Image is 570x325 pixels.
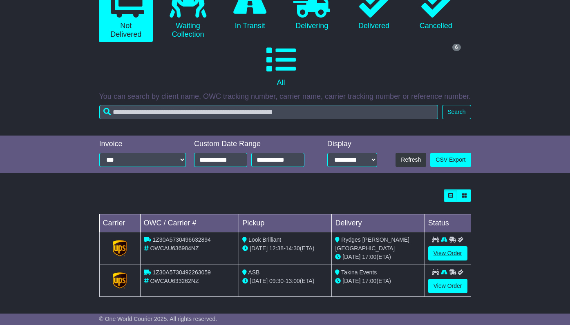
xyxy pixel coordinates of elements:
span: [DATE] [250,245,268,252]
a: View Order [428,246,467,260]
p: You can search by client name, OWC tracking number, carrier name, carrier tracking number or refe... [99,92,471,101]
td: Pickup [239,214,332,232]
div: (ETA) [335,277,421,285]
span: 1Z30A5730492263059 [152,269,210,276]
button: Search [442,105,471,119]
span: Rydges [PERSON_NAME] [GEOGRAPHIC_DATA] [335,236,409,252]
span: OWCAU636984NZ [150,245,199,252]
span: 6 [452,44,461,51]
span: [DATE] [342,278,360,284]
span: 17:00 [362,254,376,260]
td: OWC / Carrier # [140,214,239,232]
span: 09:30 [269,278,284,284]
div: - (ETA) [242,277,328,285]
td: Delivery [332,214,425,232]
button: Refresh [396,153,426,167]
a: View Order [428,279,467,293]
span: [DATE] [342,254,360,260]
td: Status [425,214,471,232]
span: 12:38 [269,245,284,252]
span: 13:00 [286,278,300,284]
img: GetCarrierServiceLogo [113,272,127,289]
span: Takina Events [341,269,377,276]
div: Custom Date Range [194,140,313,149]
span: © One World Courier 2025. All rights reserved. [99,316,217,322]
div: Invoice [99,140,186,149]
span: 17:00 [362,278,376,284]
div: Display [327,140,377,149]
a: 6 All [99,42,463,90]
span: ASB [248,269,259,276]
span: OWCAU633262NZ [150,278,199,284]
span: [DATE] [250,278,268,284]
a: CSV Export [430,153,471,167]
span: 1Z30A5730496632894 [152,236,210,243]
td: Carrier [99,214,140,232]
img: GetCarrierServiceLogo [113,240,127,256]
span: Look Brilliant [248,236,281,243]
div: - (ETA) [242,244,328,253]
div: (ETA) [335,253,421,261]
span: 14:30 [286,245,300,252]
